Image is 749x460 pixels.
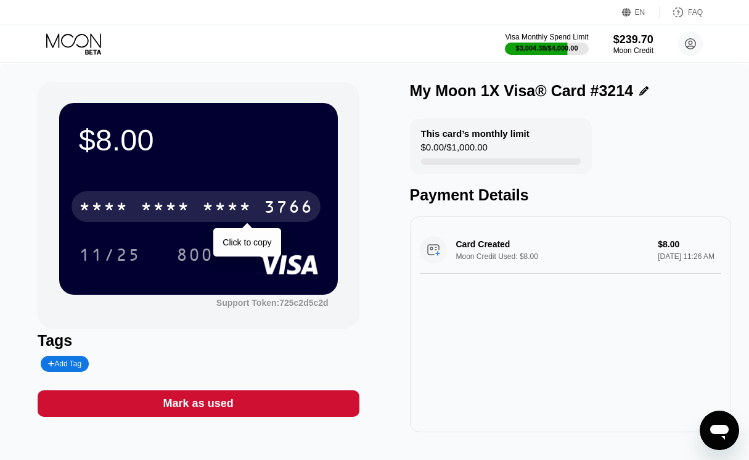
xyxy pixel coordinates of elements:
[48,359,81,368] div: Add Tag
[660,6,703,18] div: FAQ
[688,8,703,17] div: FAQ
[613,33,653,46] div: $239.70
[70,239,150,270] div: 11/25
[38,390,359,417] div: Mark as used
[410,186,732,204] div: Payment Details
[38,332,359,350] div: Tags
[79,247,141,266] div: 11/25
[167,239,223,270] div: 800
[223,237,271,247] div: Click to copy
[41,356,89,372] div: Add Tag
[410,82,634,100] div: My Moon 1X Visa® Card #3214
[176,247,213,266] div: 800
[163,396,234,411] div: Mark as used
[421,142,488,158] div: $0.00 / $1,000.00
[635,8,645,17] div: EN
[516,44,578,52] div: $3,004.38 / $4,000.00
[700,411,739,450] iframe: Button to launch messaging window
[79,123,318,157] div: $8.00
[505,33,588,41] div: Visa Monthly Spend Limit
[216,298,329,308] div: Support Token:725c2d5c2d
[613,33,653,55] div: $239.70Moon Credit
[613,46,653,55] div: Moon Credit
[421,128,530,139] div: This card’s monthly limit
[505,33,588,55] div: Visa Monthly Spend Limit$3,004.38/$4,000.00
[216,298,329,308] div: Support Token: 725c2d5c2d
[622,6,660,18] div: EN
[264,199,313,218] div: 3766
